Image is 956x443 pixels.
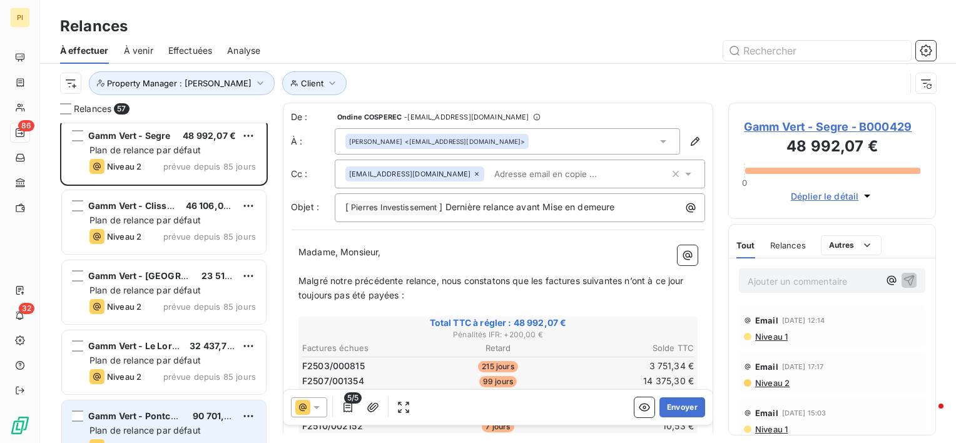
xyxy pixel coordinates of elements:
[88,340,188,351] span: Gamm Vert - Le Loroux
[163,372,256,382] span: prévue depuis 85 jours
[107,302,141,312] span: Niveau 2
[114,103,129,115] span: 57
[298,275,686,300] span: Malgré notre précédente relance, nous constatons que les factures suivantes n’ont à ce jour toujo...
[89,215,201,225] span: Plan de relance par défaut
[564,419,694,433] td: 10,53 €
[404,113,529,121] span: - [EMAIL_ADDRESS][DOMAIN_NAME]
[302,375,364,387] span: F2507/001354
[74,103,111,115] span: Relances
[89,145,201,155] span: Plan de relance par défaut
[782,409,826,417] span: [DATE] 15:03
[821,235,882,255] button: Autres
[88,270,238,281] span: Gamm Vert - [GEOGRAPHIC_DATA]
[60,15,128,38] h3: Relances
[489,165,634,183] input: Adresse email en copie ...
[754,424,788,434] span: Niveau 1
[291,111,335,123] span: De :
[337,113,402,121] span: Ondine COSPEREC
[302,360,365,372] span: F2503/000815
[349,201,439,215] span: Pierres Investissement
[433,342,563,355] th: Retard
[478,361,517,372] span: 215 jours
[302,342,432,355] th: Factures échues
[186,200,238,211] span: 46 106,09 €
[770,240,806,250] span: Relances
[89,71,275,95] button: Property Manager : [PERSON_NAME]
[60,44,109,57] span: À effectuer
[564,359,694,373] td: 3 751,34 €
[201,270,252,281] span: 23 518,01 €
[349,137,402,146] span: [PERSON_NAME]
[107,232,141,242] span: Niveau 2
[301,78,323,88] span: Client
[754,332,788,342] span: Niveau 1
[89,285,201,295] span: Plan de relance par défaut
[10,8,30,28] div: PI
[345,201,348,212] span: [
[107,78,252,88] span: Property Manager : [PERSON_NAME]
[227,44,260,57] span: Analyse
[787,189,878,203] button: Déplier le détail
[193,410,244,421] span: 90 701,48 €
[300,317,696,329] span: Total TTC à régler : 48 992,07 €
[88,200,178,211] span: Gamm Vert - Clisson
[163,232,256,242] span: prévue depuis 85 jours
[88,130,171,141] span: Gamm Vert - Segre
[744,135,920,160] h3: 48 992,07 €
[107,372,141,382] span: Niveau 2
[755,362,778,372] span: Email
[298,247,381,257] span: Madame, Monsieur,
[89,425,201,435] span: Plan de relance par défaut
[755,315,778,325] span: Email
[300,329,696,340] span: Pénalités IFR : + 200,00 €
[302,420,363,432] span: F2510/002152
[349,170,470,178] span: [EMAIL_ADDRESS][DOMAIN_NAME]
[163,161,256,171] span: prévue depuis 85 jours
[291,201,319,212] span: Objet :
[291,168,335,180] label: Cc :
[168,44,213,57] span: Effectuées
[482,421,514,432] span: 7 jours
[782,363,824,370] span: [DATE] 17:17
[349,137,525,146] div: <[EMAIL_ADDRESS][DOMAIN_NAME]>
[124,44,153,57] span: À venir
[60,123,268,443] div: grid
[744,118,920,135] span: Gamm Vert - Segre - B000429
[564,342,694,355] th: Solde TTC
[282,71,347,95] button: Client
[183,130,236,141] span: 48 992,07 €
[564,374,694,388] td: 14 375,30 €
[913,400,943,430] iframe: Intercom live chat
[89,355,201,365] span: Plan de relance par défaut
[18,120,34,131] span: 86
[190,340,240,351] span: 32 437,77 €
[791,190,859,203] span: Déplier le détail
[755,408,778,418] span: Email
[88,410,200,421] span: Gamm Vert - Pontchateau
[291,135,335,148] label: À :
[754,378,790,388] span: Niveau 2
[19,303,34,314] span: 32
[344,392,362,404] span: 5/5
[782,317,825,324] span: [DATE] 12:14
[163,302,256,312] span: prévue depuis 85 jours
[723,41,911,61] input: Rechercher
[736,240,755,250] span: Tout
[107,161,141,171] span: Niveau 2
[10,415,30,435] img: Logo LeanPay
[479,376,517,387] span: 99 jours
[742,178,747,188] span: 0
[439,201,614,212] span: ] Dernière relance avant Mise en demeure
[659,397,705,417] button: Envoyer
